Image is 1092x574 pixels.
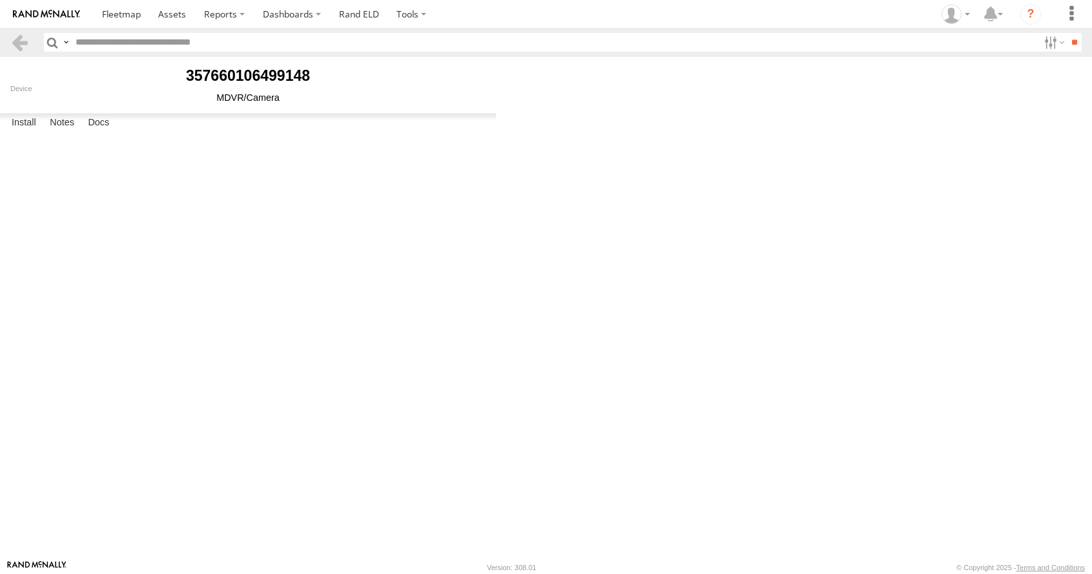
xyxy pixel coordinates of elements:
a: Back to previous Page [10,33,29,52]
label: Search Filter Options [1039,33,1067,52]
a: Terms and Conditions [1016,564,1085,571]
div: MDVR/Camera [10,92,486,103]
b: 357660106499148 [186,67,310,84]
label: Notes [43,114,81,132]
div: © Copyright 2025 - [956,564,1085,571]
label: Install [5,114,43,132]
div: Chris Pelphrey [937,5,974,24]
label: Docs [81,114,116,132]
a: Visit our Website [7,561,67,574]
div: Device [10,85,486,92]
div: Version: 308.01 [487,564,536,571]
i: ? [1020,4,1041,25]
label: Search Query [61,33,71,52]
img: rand-logo.svg [13,10,80,19]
